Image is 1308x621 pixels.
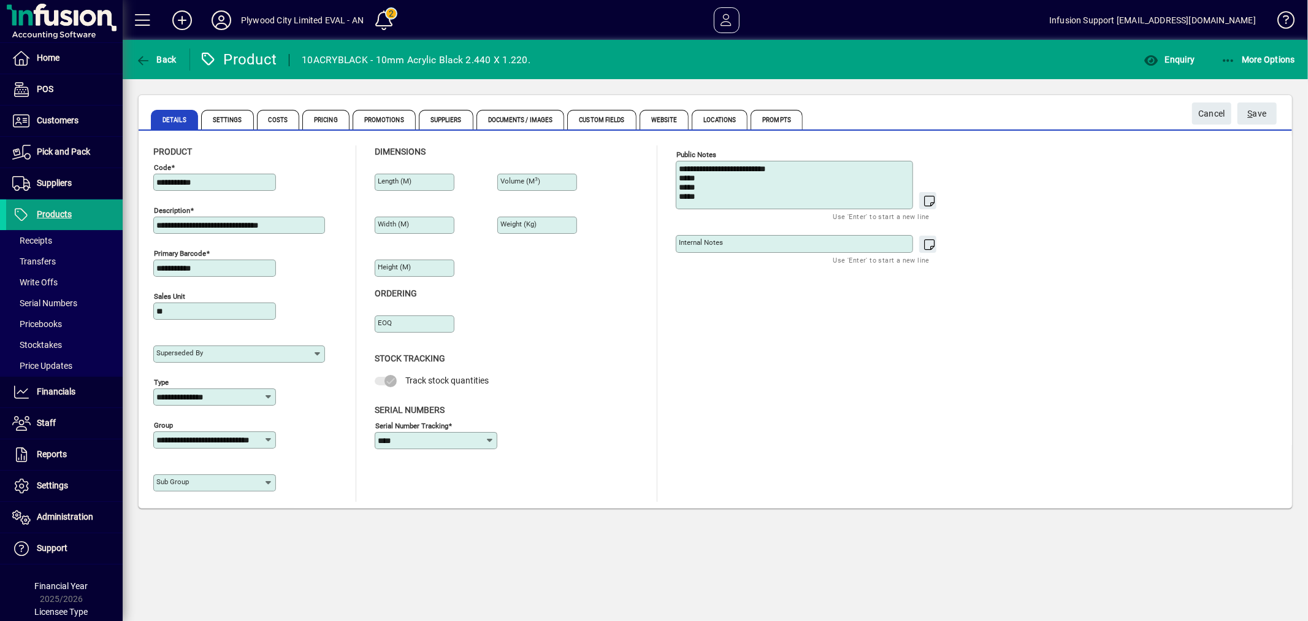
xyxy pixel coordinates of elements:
[37,480,68,490] span: Settings
[37,53,59,63] span: Home
[6,74,123,105] a: POS
[6,408,123,439] a: Staff
[12,277,58,287] span: Write Offs
[37,543,67,553] span: Support
[1248,109,1253,118] span: S
[37,147,90,156] span: Pick and Pack
[153,147,192,156] span: Product
[1248,104,1267,124] span: ave
[201,110,254,129] span: Settings
[375,288,417,298] span: Ordering
[151,110,198,129] span: Details
[679,238,723,247] mat-label: Internal Notes
[500,177,540,185] mat-label: Volume (m )
[257,110,300,129] span: Costs
[6,168,123,199] a: Suppliers
[6,471,123,501] a: Settings
[1268,2,1293,42] a: Knowledge Base
[378,318,392,327] mat-label: EOQ
[12,340,62,350] span: Stocktakes
[535,176,538,182] sup: 3
[6,377,123,407] a: Financials
[6,106,123,136] a: Customers
[6,334,123,355] a: Stocktakes
[156,349,203,357] mat-label: Superseded by
[241,10,364,30] div: Plywood City Limited EVAL - AN
[833,209,930,223] mat-hint: Use 'Enter' to start a new line
[37,418,56,428] span: Staff
[375,405,445,415] span: Serial Numbers
[154,163,171,172] mat-label: Code
[154,249,206,258] mat-label: Primary barcode
[37,387,75,396] span: Financials
[163,9,202,31] button: Add
[37,178,72,188] span: Suppliers
[37,512,93,522] span: Administration
[500,220,537,228] mat-label: Weight (Kg)
[1237,102,1277,125] button: Save
[833,253,930,267] mat-hint: Use 'Enter' to start a new line
[202,9,241,31] button: Profile
[154,421,173,430] mat-label: Group
[375,353,445,363] span: Stock Tracking
[156,477,189,486] mat-label: Sub group
[302,50,530,70] div: 10ACRYBLACK - 10mm Acrylic Black 2.440 X 1.220.
[405,376,489,385] span: Track stock quantities
[12,319,62,329] span: Pricebooks
[567,110,636,129] span: Custom Fields
[353,110,416,129] span: Promotions
[154,378,169,387] mat-label: Type
[12,236,52,245] span: Receipts
[419,110,473,129] span: Suppliers
[1049,10,1256,30] div: Infusion Support [EMAIL_ADDRESS][DOMAIN_NAME]
[6,230,123,251] a: Receipts
[136,55,177,64] span: Back
[378,263,411,271] mat-label: Height (m)
[676,150,716,159] mat-label: Public Notes
[692,110,748,129] span: Locations
[6,439,123,470] a: Reports
[37,84,53,94] span: POS
[6,137,123,168] a: Pick and Pack
[1141,48,1198,71] button: Enquiry
[640,110,689,129] span: Website
[35,607,88,617] span: Licensee Type
[12,361,72,371] span: Price Updates
[132,48,180,71] button: Back
[6,314,123,334] a: Pricebooks
[1218,48,1299,71] button: More Options
[378,220,409,228] mat-label: Width (m)
[123,48,190,71] app-page-header-button: Back
[37,115,78,125] span: Customers
[375,421,448,430] mat-label: Serial Number tracking
[6,533,123,564] a: Support
[378,177,411,185] mat-label: Length (m)
[1144,55,1195,64] span: Enquiry
[12,298,77,308] span: Serial Numbers
[1221,55,1296,64] span: More Options
[154,292,185,301] mat-label: Sales unit
[1198,104,1225,124] span: Cancel
[6,272,123,293] a: Write Offs
[375,147,426,156] span: Dimensions
[154,206,190,215] mat-label: Description
[12,256,56,266] span: Transfers
[302,110,350,129] span: Pricing
[6,43,123,74] a: Home
[35,581,88,591] span: Financial Year
[6,293,123,314] a: Serial Numbers
[476,110,565,129] span: Documents / Images
[199,50,277,69] div: Product
[6,355,123,376] a: Price Updates
[37,449,67,459] span: Reports
[6,251,123,272] a: Transfers
[6,502,123,533] a: Administration
[1192,102,1231,125] button: Cancel
[751,110,803,129] span: Prompts
[37,209,72,219] span: Products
